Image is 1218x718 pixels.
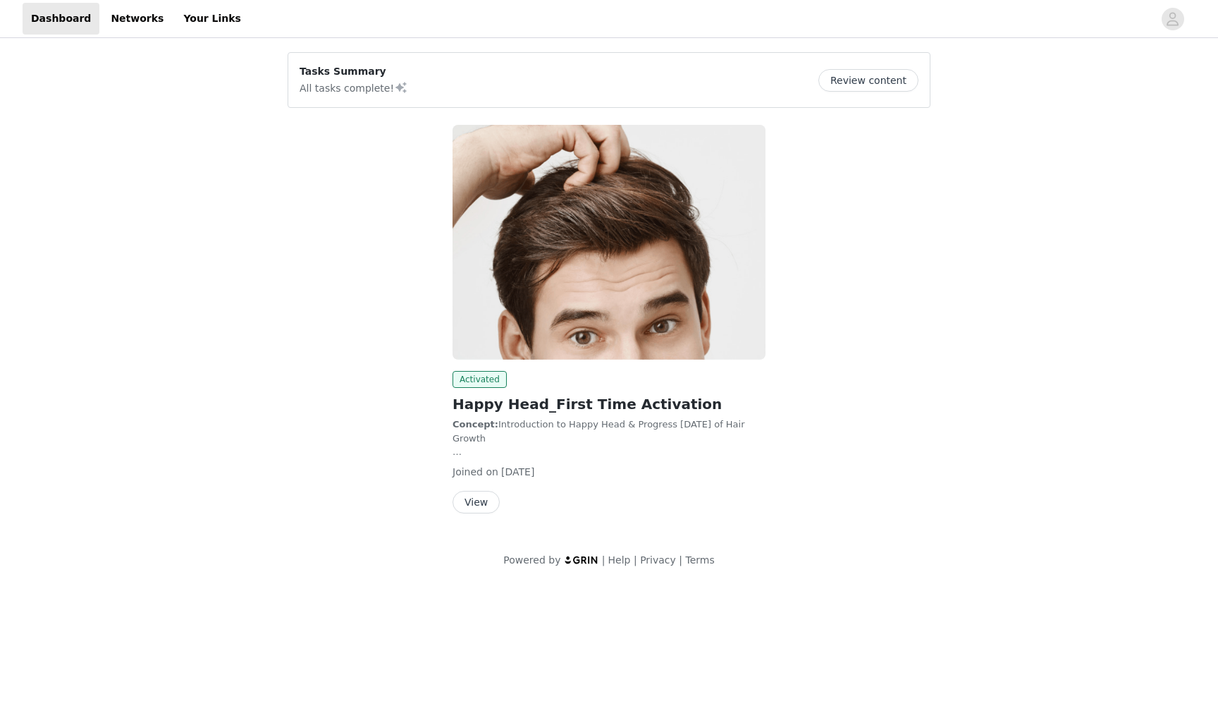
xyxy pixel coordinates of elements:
[102,3,172,35] a: Networks
[453,125,765,360] img: Happy Head (Joybyte)
[501,466,534,477] span: [DATE]
[453,497,500,508] a: View
[453,394,765,415] h2: Happy Head_First Time Activation
[300,64,408,79] p: Tasks Summary
[818,69,918,92] button: Review content
[453,418,765,445] p: Introduction to Happy Head & Progress [DATE] of Hair Growth
[503,554,560,566] span: Powered by
[679,554,682,566] span: |
[453,419,498,430] strong: Concept:
[23,3,99,35] a: Dashboard
[453,466,498,477] span: Joined on
[685,554,714,566] a: Terms
[453,491,500,513] button: View
[453,371,507,388] span: Activated
[564,555,599,564] img: logo
[602,554,605,566] span: |
[640,554,676,566] a: Privacy
[1166,8,1179,30] div: avatar
[175,3,250,35] a: Your Links
[634,554,637,566] span: |
[608,554,631,566] a: Help
[300,79,408,96] p: All tasks complete!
